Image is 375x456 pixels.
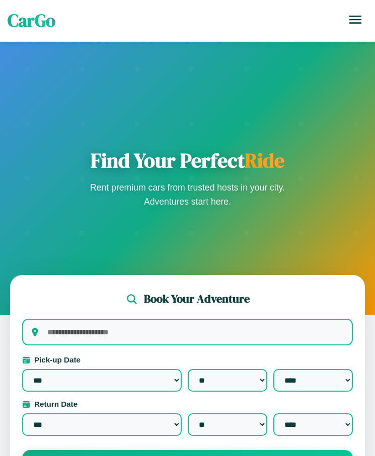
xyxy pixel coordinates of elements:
h1: Find Your Perfect [87,148,288,172]
span: Ride [245,147,284,174]
h2: Book Your Adventure [144,291,250,307]
p: Rent premium cars from trusted hosts in your city. Adventures start here. [87,180,288,209]
label: Pick-up Date [22,355,353,364]
label: Return Date [22,400,353,408]
span: CarGo [8,9,55,33]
